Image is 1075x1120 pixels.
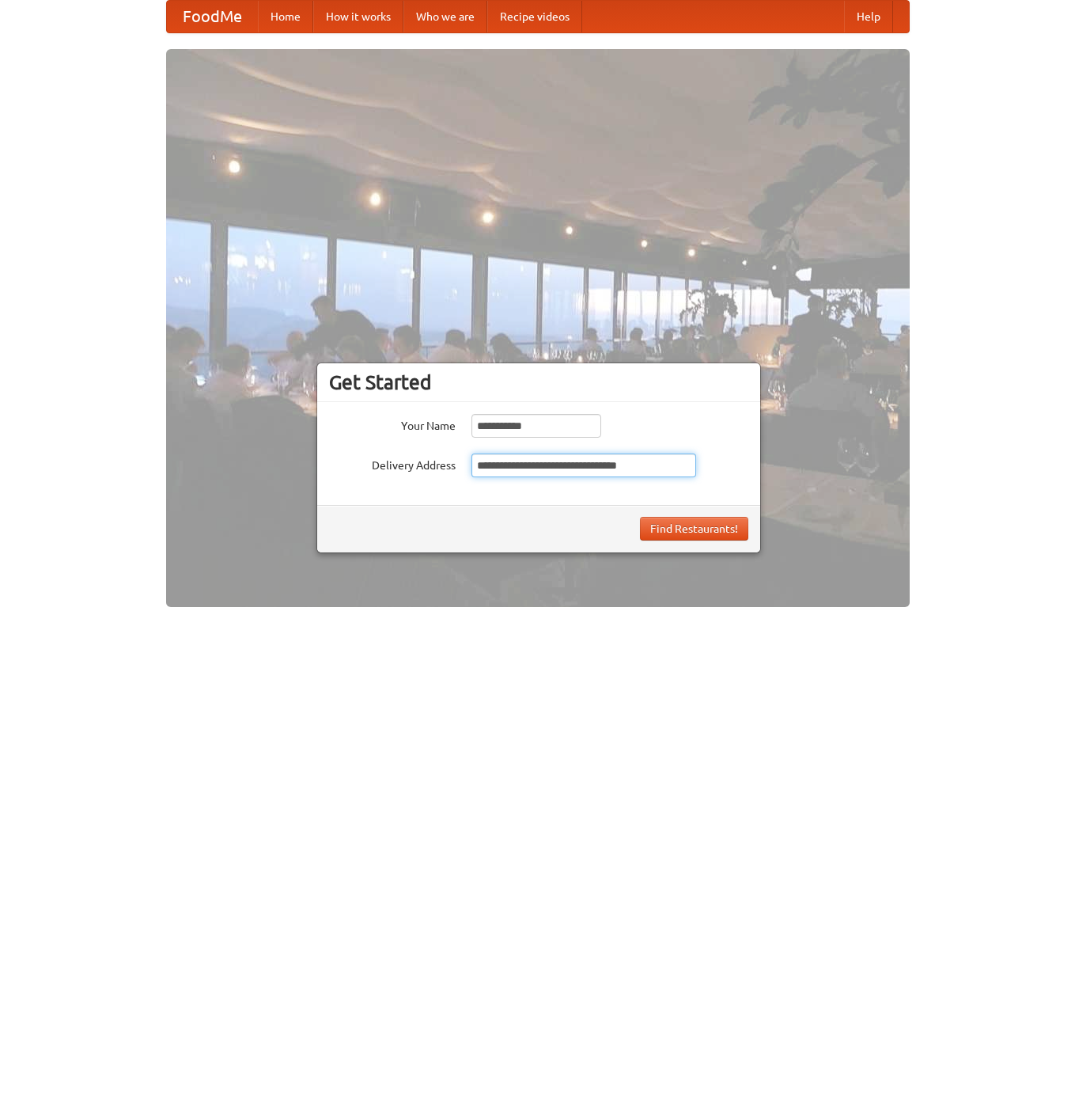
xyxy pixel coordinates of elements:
a: Recipe videos [487,1,582,32]
label: Delivery Address [329,454,456,473]
a: Who we are [403,1,487,32]
a: Home [258,1,313,32]
a: Help [844,1,893,32]
a: FoodMe [167,1,258,32]
a: How it works [313,1,403,32]
button: Find Restaurants! [640,517,748,541]
label: Your Name [329,414,456,434]
h3: Get Started [329,370,748,394]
